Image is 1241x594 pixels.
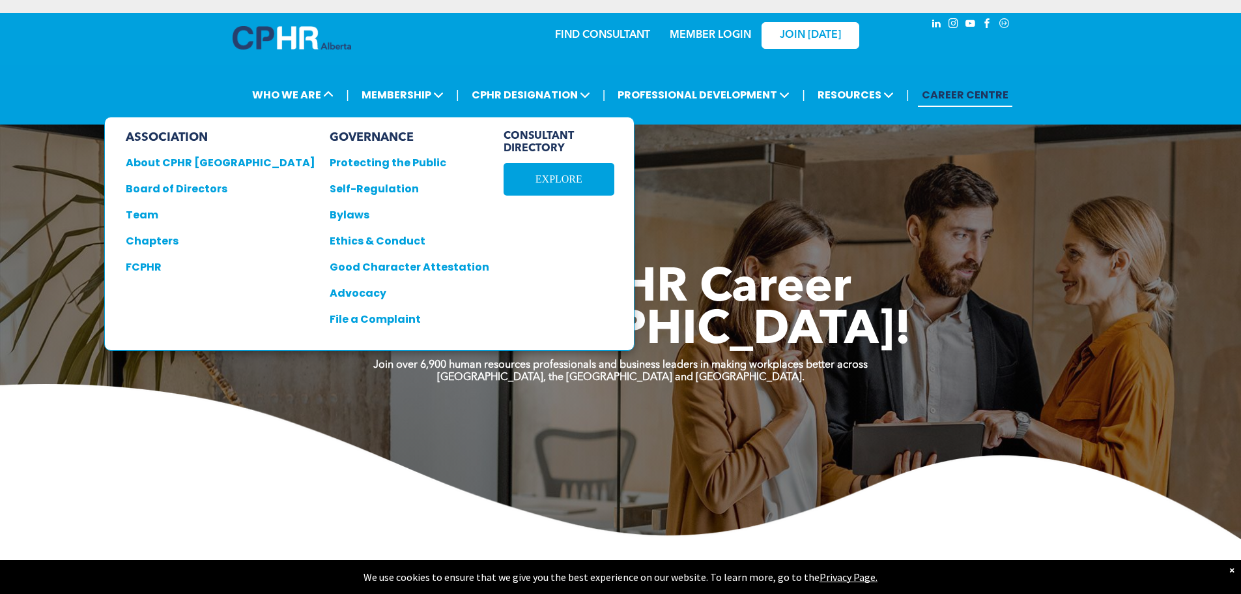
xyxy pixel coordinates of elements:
a: Privacy Page. [820,571,877,584]
li: | [456,82,459,108]
span: MEMBERSHIP [358,83,448,107]
a: Advocacy [330,285,489,301]
div: FCPHR [126,259,296,275]
a: Protecting the Public [330,155,489,171]
a: CAREER CENTRE [918,83,1012,107]
a: EXPLORE [504,163,614,196]
span: JOIN [DATE] [780,29,841,42]
a: Chapters [126,233,315,249]
a: FCPHR [126,259,315,275]
strong: Join over 6,900 human resources professionals and business leaders in making workplaces better ac... [373,360,868,370]
div: GOVERNANCE [330,130,489,145]
div: About CPHR [GEOGRAPHIC_DATA] [126,155,296,171]
div: Dismiss notification [1229,563,1234,576]
a: Good Character Attestation [330,259,489,275]
span: WHO WE ARE [248,83,337,107]
div: Protecting the Public [330,155,474,171]
span: CONSULTANT DIRECTORY [504,130,614,155]
a: linkedin [930,16,944,34]
a: JOIN [DATE] [762,22,859,49]
div: Team [126,207,296,223]
div: Self-Regulation [330,181,474,197]
div: Chapters [126,233,296,249]
li: | [346,82,349,108]
span: RESOURCES [814,83,898,107]
div: File a Complaint [330,311,474,327]
div: Board of Directors [126,181,296,197]
a: instagram [947,16,961,34]
div: ASSOCIATION [126,130,315,145]
li: | [802,82,805,108]
a: Social network [997,16,1012,34]
span: CPHR DESIGNATION [468,83,594,107]
a: File a Complaint [330,311,489,327]
a: Self-Regulation [330,181,489,197]
strong: [GEOGRAPHIC_DATA], the [GEOGRAPHIC_DATA] and [GEOGRAPHIC_DATA]. [437,372,805,383]
div: Advocacy [330,285,474,301]
div: Ethics & Conduct [330,233,474,249]
a: Board of Directors [126,181,315,197]
li: | [906,82,909,108]
a: facebook [980,16,995,34]
div: Bylaws [330,207,474,223]
li: | [603,82,606,108]
span: PROFESSIONAL DEVELOPMENT [614,83,793,107]
a: youtube [963,16,978,34]
a: Bylaws [330,207,489,223]
a: About CPHR [GEOGRAPHIC_DATA] [126,155,315,171]
a: FIND CONSULTANT [555,30,650,40]
a: Ethics & Conduct [330,233,489,249]
a: MEMBER LOGIN [670,30,751,40]
div: Good Character Attestation [330,259,474,275]
img: A blue and white logo for cp alberta [233,26,351,50]
a: Team [126,207,315,223]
